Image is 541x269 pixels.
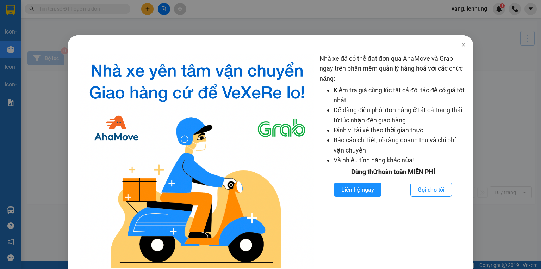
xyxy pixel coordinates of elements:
[334,125,466,135] li: Định vị tài xế theo thời gian thực
[334,155,466,165] li: Và nhiều tính năng khác nữa!
[319,167,466,177] div: Dùng thử hoàn toàn MIỄN PHÍ
[334,105,466,125] li: Dễ dàng điều phối đơn hàng ở tất cả trạng thái từ lúc nhận đến giao hàng
[334,135,466,155] li: Báo cáo chi tiết, rõ ràng doanh thu và chi phí vận chuyển
[454,35,473,55] button: Close
[341,185,374,194] span: Liên hệ ngay
[410,183,452,197] button: Gọi cho tôi
[334,85,466,106] li: Kiểm tra giá cùng lúc tất cả đối tác để có giá tốt nhất
[334,183,381,197] button: Liên hệ ngay
[461,42,466,48] span: close
[418,185,444,194] span: Gọi cho tôi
